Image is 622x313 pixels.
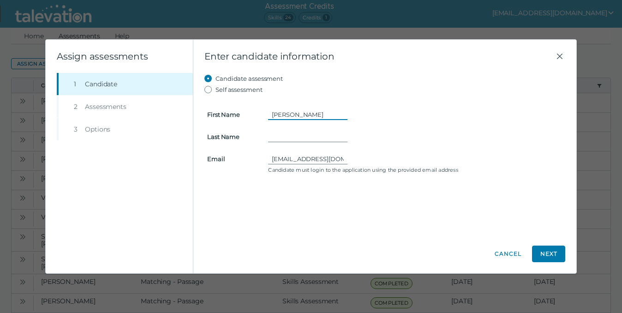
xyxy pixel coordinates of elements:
[215,73,283,84] label: Candidate assessment
[57,73,193,140] nav: Wizard steps
[59,73,193,95] button: 1Candidate
[74,79,81,89] div: 1
[215,84,263,95] label: Self assessment
[202,111,263,118] label: First Name
[202,133,263,140] label: Last Name
[202,155,263,163] label: Email
[554,51,565,62] button: Close
[57,51,148,62] clr-wizard-title: Assign assessments
[85,79,117,89] span: Candidate
[204,51,554,62] span: Enter candidate information
[491,246,525,262] button: Cancel
[268,166,562,174] clr-control-helper: Candidate must login to the application using the provided email address
[532,246,565,262] button: Next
